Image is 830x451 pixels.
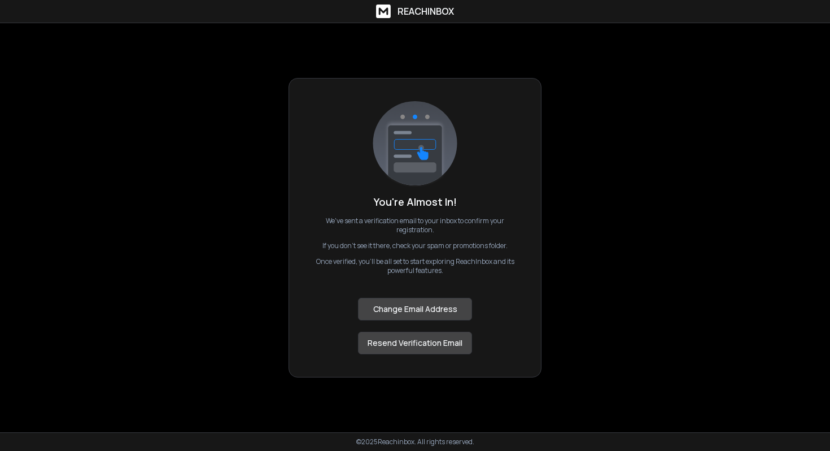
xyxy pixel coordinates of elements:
a: ReachInbox [376,5,454,18]
h1: ReachInbox [397,5,454,18]
p: © 2025 Reachinbox. All rights reserved. [356,437,474,446]
button: Change Email Address [358,298,472,320]
button: Resend Verification Email [358,332,472,354]
p: We've sent a verification email to your inbox to confirm your registration. [312,216,518,235]
img: logo [373,101,457,187]
p: Once verified, you’ll be all set to start exploring ReachInbox and its powerful features. [312,257,518,275]
p: If you don't see it there, check your spam or promotions folder. [322,241,508,250]
h1: You're Almost In! [374,194,457,210]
